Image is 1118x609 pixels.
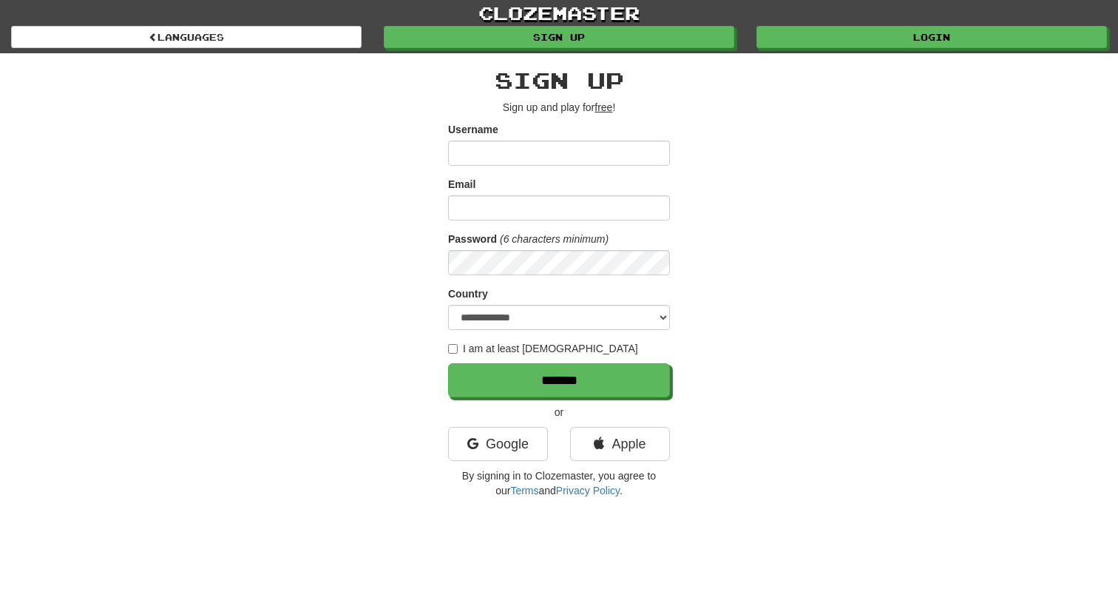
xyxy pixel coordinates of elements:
[448,427,548,461] a: Google
[448,344,458,354] input: I am at least [DEMOGRAPHIC_DATA]
[448,232,497,246] label: Password
[448,405,670,420] p: or
[448,177,475,192] label: Email
[448,468,670,498] p: By signing in to Clozemaster, you agree to our and .
[448,100,670,115] p: Sign up and play for !
[756,26,1107,48] a: Login
[510,485,538,497] a: Terms
[11,26,362,48] a: Languages
[448,122,498,137] label: Username
[570,427,670,461] a: Apple
[594,101,612,113] u: free
[448,286,488,301] label: Country
[448,68,670,92] h2: Sign up
[448,341,638,356] label: I am at least [DEMOGRAPHIC_DATA]
[556,485,620,497] a: Privacy Policy
[384,26,734,48] a: Sign up
[500,233,609,245] em: (6 characters minimum)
